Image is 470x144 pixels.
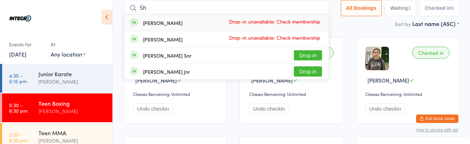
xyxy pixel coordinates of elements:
[133,103,173,114] button: Undo checkin
[365,47,389,70] img: image1731393049.png
[365,91,452,97] div: Classes Remaining: Unlimited
[249,103,289,114] button: Undo checkin
[9,132,27,143] time: 5:30 - 6:30 pm
[2,93,112,122] a: 5:30 -6:30 pmTeen Boxing[PERSON_NAME]
[9,39,44,50] div: Events for
[9,102,27,113] time: 5:30 - 6:30 pm
[294,50,322,60] button: Drop in
[227,32,322,43] span: Drop-in unavailable: Check membership
[412,20,459,27] div: Last name (ASC)
[2,64,112,93] a: 4:30 -5:15 pmJunior Karate[PERSON_NAME]
[365,103,405,114] button: Undo checkin
[51,50,86,58] div: Any location
[9,50,26,58] a: [DATE]
[38,99,106,107] div: Teen Boxing
[9,73,27,84] time: 4:30 - 5:15 pm
[51,39,86,50] div: At
[249,91,335,97] div: Classes Remaining: Unlimited
[451,5,454,11] div: 9
[135,77,177,84] span: [PERSON_NAME]
[416,114,458,123] button: Exit kiosk mode
[133,91,219,97] div: Classes Remaining: Unlimited
[143,37,183,42] div: [PERSON_NAME]
[294,66,322,77] button: Drop in
[143,20,183,26] div: [PERSON_NAME]
[367,77,409,84] span: [PERSON_NAME]
[412,47,450,59] div: Checked in
[38,78,106,86] div: [PERSON_NAME]
[395,20,411,27] label: Sort by
[408,5,411,11] div: 3
[416,127,458,132] button: how to secure with pin
[143,53,191,58] div: [PERSON_NAME] Snr
[38,70,106,78] div: Junior Karate
[38,107,106,115] div: [PERSON_NAME]
[251,77,293,84] span: [PERSON_NAME]
[38,129,106,137] div: Teen MMA
[227,16,322,27] span: Drop-in unavailable: Check membership
[7,5,33,32] img: Integr8 Bentleigh
[143,69,190,74] div: [PERSON_NAME] Jnr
